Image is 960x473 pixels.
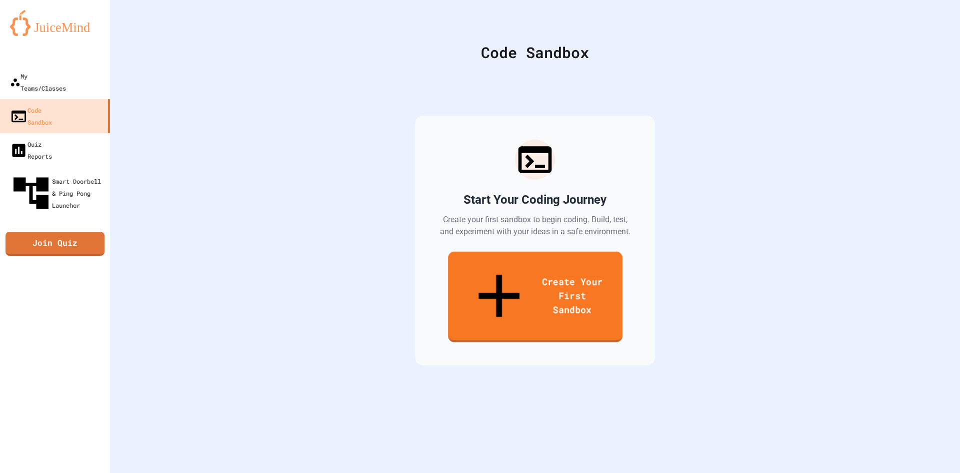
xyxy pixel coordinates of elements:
a: Create Your First Sandbox [448,252,622,342]
h2: Start Your Coding Journey [463,192,606,208]
div: My Teams/Classes [10,70,66,94]
div: Quiz Reports [10,138,52,162]
div: Code Sandbox [10,104,52,128]
div: Smart Doorbell & Ping Pong Launcher [10,172,106,214]
img: logo-orange.svg [10,10,100,36]
p: Create your first sandbox to begin coding. Build, test, and experiment with your ideas in a safe ... [439,214,631,238]
div: Code Sandbox [135,41,935,64]
a: Join Quiz [5,232,104,256]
